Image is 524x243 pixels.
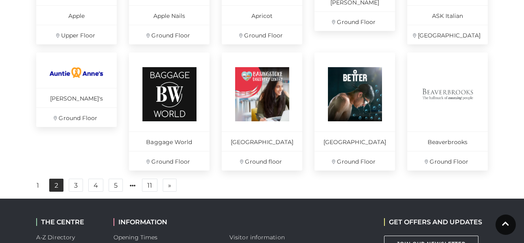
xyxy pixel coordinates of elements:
[222,151,302,171] p: Ground floor
[32,179,44,192] a: 1
[222,25,302,44] p: Ground Floor
[229,234,285,241] a: Visitor information
[384,218,482,226] h2: GET OFFERS AND UPDATES
[407,25,488,44] p: [GEOGRAPHIC_DATA]
[168,182,171,188] span: »
[114,234,157,241] a: Opening Times
[129,131,210,151] p: Baggage World
[109,179,123,192] a: 5
[36,107,117,127] p: Ground Floor
[129,5,210,25] p: Apple Nails
[36,88,117,107] p: [PERSON_NAME]'s
[69,179,83,192] a: 3
[142,179,157,192] a: 11
[314,53,395,171] a: [GEOGRAPHIC_DATA] Ground Floor
[49,179,63,192] a: 2
[222,53,302,171] a: [GEOGRAPHIC_DATA] Ground floor
[114,218,217,226] h2: INFORMATION
[36,234,75,241] a: A-Z Directory
[314,151,395,171] p: Ground Floor
[314,131,395,151] p: [GEOGRAPHIC_DATA]
[407,131,488,151] p: Beaverbrooks
[36,218,101,226] h2: THE CENTRE
[88,179,103,192] a: 4
[36,25,117,44] p: Upper Floor
[222,131,302,151] p: [GEOGRAPHIC_DATA]
[129,25,210,44] p: Ground Floor
[407,151,488,171] p: Ground Floor
[36,53,117,127] a: [PERSON_NAME]'s Ground Floor
[407,5,488,25] p: ASK Italian
[222,5,302,25] p: Apricot
[163,179,177,192] a: Next
[129,151,210,171] p: Ground Floor
[314,11,395,31] p: Ground Floor
[36,5,117,25] p: Apple
[407,53,488,171] a: Beaverbrooks Ground Floor
[129,53,210,171] a: Baggage World Ground Floor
